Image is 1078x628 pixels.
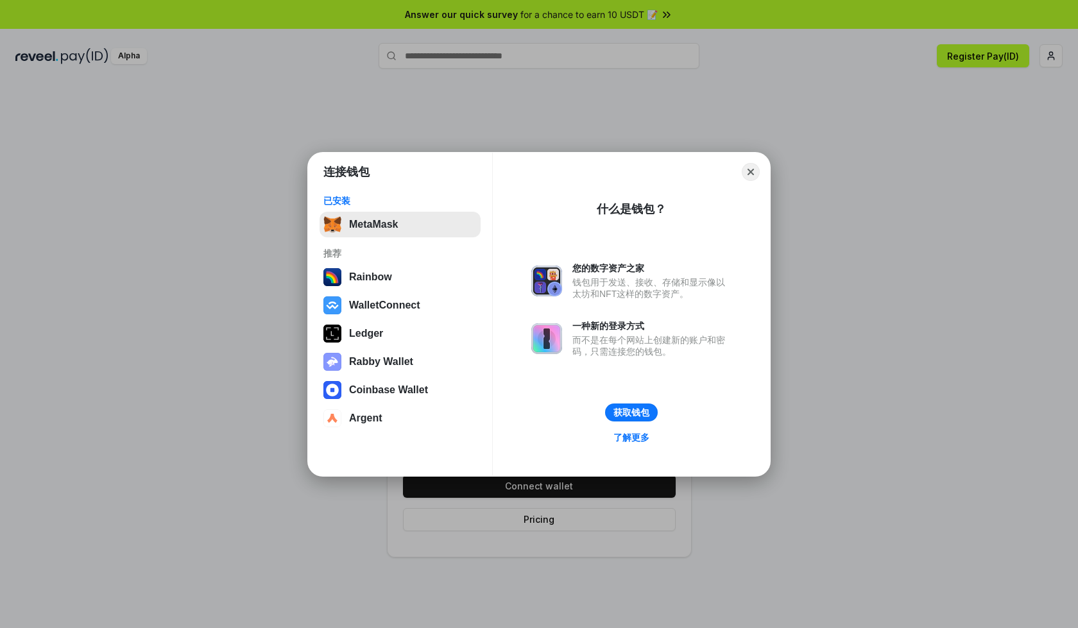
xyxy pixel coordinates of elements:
[320,321,481,346] button: Ledger
[323,248,477,259] div: 推荐
[323,216,341,233] img: svg+xml,%3Csvg%20fill%3D%22none%22%20height%3D%2233%22%20viewBox%3D%220%200%2035%2033%22%20width%...
[323,353,341,371] img: svg+xml,%3Csvg%20xmlns%3D%22http%3A%2F%2Fwww.w3.org%2F2000%2Fsvg%22%20fill%3D%22none%22%20viewBox...
[605,403,658,421] button: 获取钱包
[349,384,428,396] div: Coinbase Wallet
[613,407,649,418] div: 获取钱包
[323,164,370,180] h1: 连接钱包
[320,405,481,431] button: Argent
[349,356,413,368] div: Rabby Wallet
[742,163,760,181] button: Close
[320,293,481,318] button: WalletConnect
[320,264,481,290] button: Rainbow
[613,432,649,443] div: 了解更多
[531,266,562,296] img: svg+xml,%3Csvg%20xmlns%3D%22http%3A%2F%2Fwww.w3.org%2F2000%2Fsvg%22%20fill%3D%22none%22%20viewBox...
[320,212,481,237] button: MetaMask
[572,320,732,332] div: 一种新的登录方式
[572,334,732,357] div: 而不是在每个网站上创建新的账户和密码，只需连接您的钱包。
[572,262,732,274] div: 您的数字资产之家
[349,300,420,311] div: WalletConnect
[323,409,341,427] img: svg+xml,%3Csvg%20width%3D%2228%22%20height%3D%2228%22%20viewBox%3D%220%200%2028%2028%22%20fill%3D...
[531,323,562,354] img: svg+xml,%3Csvg%20xmlns%3D%22http%3A%2F%2Fwww.w3.org%2F2000%2Fsvg%22%20fill%3D%22none%22%20viewBox...
[323,268,341,286] img: svg+xml,%3Csvg%20width%3D%22120%22%20height%3D%22120%22%20viewBox%3D%220%200%20120%20120%22%20fil...
[572,276,732,300] div: 钱包用于发送、接收、存储和显示像以太坊和NFT这样的数字资产。
[349,328,383,339] div: Ledger
[597,201,666,217] div: 什么是钱包？
[323,381,341,399] img: svg+xml,%3Csvg%20width%3D%2228%22%20height%3D%2228%22%20viewBox%3D%220%200%2028%2028%22%20fill%3D...
[606,429,657,446] a: 了解更多
[320,377,481,403] button: Coinbase Wallet
[349,412,382,424] div: Argent
[349,219,398,230] div: MetaMask
[349,271,392,283] div: Rainbow
[323,195,477,207] div: 已安装
[323,296,341,314] img: svg+xml,%3Csvg%20width%3D%2228%22%20height%3D%2228%22%20viewBox%3D%220%200%2028%2028%22%20fill%3D...
[320,349,481,375] button: Rabby Wallet
[323,325,341,343] img: svg+xml,%3Csvg%20xmlns%3D%22http%3A%2F%2Fwww.w3.org%2F2000%2Fsvg%22%20width%3D%2228%22%20height%3...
